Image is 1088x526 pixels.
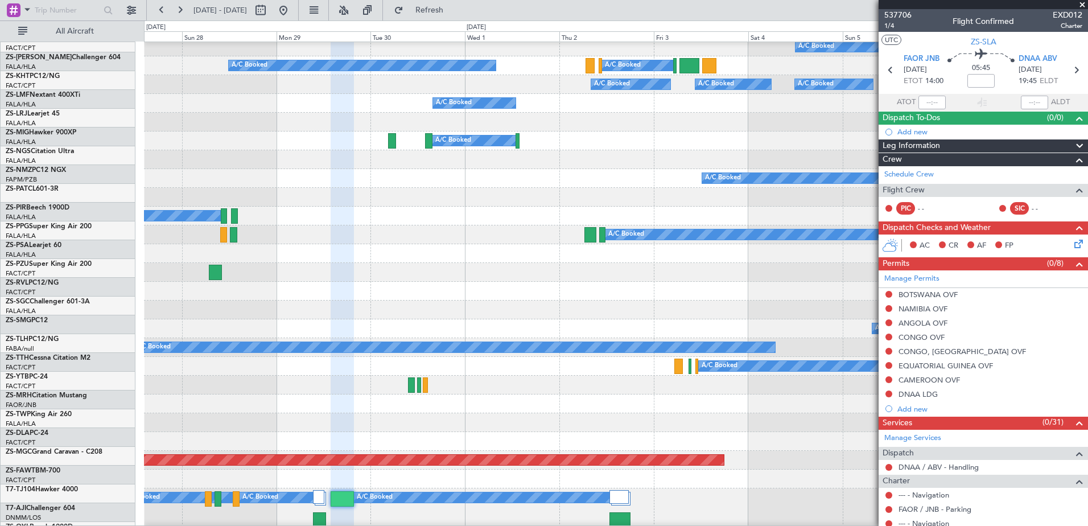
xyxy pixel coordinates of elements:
a: DNMM/LOS [6,513,41,522]
span: 05:45 [972,63,990,74]
span: ZS-PPG [6,223,29,230]
a: FACT/CPT [6,81,35,90]
span: ETOT [904,76,922,87]
div: CAMEROON OVF [899,375,960,385]
span: Dispatch To-Dos [883,112,940,125]
a: ZS-TLHPC12/NG [6,336,59,343]
a: ZS-MIGHawker 900XP [6,129,76,136]
div: ANGOLA OVF [899,318,947,328]
div: A/C Booked [702,357,737,375]
span: DNAA ABV [1019,54,1057,65]
span: Services [883,417,912,430]
span: (0/31) [1042,416,1064,428]
div: EQUATORIAL GUINEA OVF [899,361,993,371]
a: T7-AJIChallenger 604 [6,505,75,512]
a: FACT/CPT [6,363,35,372]
span: ZS-PSA [6,242,29,249]
a: FALA/HLA [6,250,36,259]
div: Mon 29 [277,31,371,42]
span: T7-TJ104 [6,486,35,493]
span: AF [977,240,986,252]
span: ZS-PAT [6,186,28,192]
div: A/C Booked [436,94,472,112]
span: All Aircraft [30,27,120,35]
a: ZS-DLAPC-24 [6,430,48,437]
span: AC [920,240,930,252]
span: 14:00 [925,76,943,87]
span: EXD012 [1053,9,1082,21]
a: FALA/HLA [6,307,36,315]
span: Dispatch [883,447,914,460]
div: [DATE] [467,23,486,32]
div: A/C Booked [608,226,644,243]
a: ZS-TTHCessna Citation M2 [6,355,90,361]
span: Crew [883,153,902,166]
div: CONGO OVF [899,332,945,342]
a: ZS-NGSCitation Ultra [6,148,74,155]
a: ZS-[PERSON_NAME]Challenger 604 [6,54,121,61]
a: FALA/HLA [6,63,36,71]
div: SIC [1010,202,1029,215]
a: ZS-SMGPC12 [6,317,48,324]
a: FALA/HLA [6,100,36,109]
a: Manage Permits [884,273,939,285]
a: FALA/HLA [6,420,36,428]
a: FALA/HLA [6,138,36,146]
div: Sun 5 [843,31,937,42]
a: ZS-PZUSuper King Air 200 [6,261,92,268]
a: FACT/CPT [6,269,35,278]
span: Leg Information [883,139,940,153]
a: FALA/HLA [6,213,36,221]
span: 19:45 [1019,76,1037,87]
span: Permits [883,257,909,270]
div: DNAA LDG [899,389,938,399]
span: Charter [883,475,910,488]
a: FACT/CPT [6,476,35,484]
span: FP [1005,240,1013,252]
a: ZS-PSALearjet 60 [6,242,61,249]
span: ALDT [1051,97,1070,108]
div: - - [918,203,943,213]
input: --:-- [918,96,946,109]
div: A/C Booked [357,489,393,506]
div: Flight Confirmed [953,15,1014,27]
span: [DATE] [1019,64,1042,76]
a: ZS-SGCChallenger 601-3A [6,298,90,305]
div: Sat 4 [748,31,843,42]
span: T7-AJI [6,505,26,512]
div: A/C Booked [705,170,741,187]
div: A/C Booked [605,57,641,74]
span: ZS-SLA [971,36,996,48]
a: Schedule Crew [884,169,934,180]
span: ZS-TLH [6,336,28,343]
div: CONGO, [GEOGRAPHIC_DATA] OVF [899,347,1026,356]
a: DNAA / ABV - Handling [899,462,979,472]
span: ZS-SMG [6,317,31,324]
span: ZS-MGC [6,449,32,455]
div: A/C Booked [135,339,171,356]
span: 537706 [884,9,912,21]
div: BOTSWANA OVF [899,290,958,299]
a: ZS-PIRBeech 1900D [6,204,69,211]
div: Tue 30 [370,31,465,42]
a: T7-TJ104Hawker 4000 [6,486,78,493]
div: Wed 1 [465,31,559,42]
span: [DATE] - [DATE] [193,5,247,15]
a: FACT/CPT [6,44,35,52]
a: ZS-MGCGrand Caravan - C208 [6,449,102,455]
span: ZS-LMF [6,92,30,98]
span: ZS-[PERSON_NAME] [6,54,72,61]
span: ZS-RVL [6,280,28,286]
div: NAMIBIA OVF [899,304,947,314]
a: FACT/CPT [6,288,35,297]
div: Sun 28 [182,31,277,42]
a: FALA/HLA [6,232,36,240]
div: A/C Booked [798,38,834,55]
a: ZS-YTBPC-24 [6,373,48,380]
span: [DATE] [904,64,927,76]
div: A/C Booked [698,76,734,93]
span: CR [949,240,958,252]
input: Trip Number [35,2,100,19]
div: A/C Booked [594,76,630,93]
span: Dispatch Checks and Weather [883,221,991,235]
